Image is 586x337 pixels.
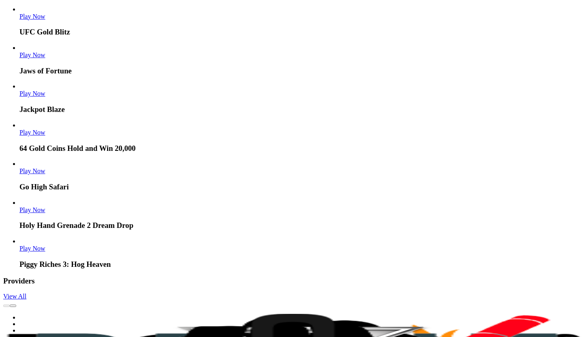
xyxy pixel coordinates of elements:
[19,90,45,97] span: Play Now
[19,129,45,136] span: Play Now
[19,67,583,75] h3: Jaws of Fortune
[3,305,10,307] button: prev slide
[19,206,45,213] span: Play Now
[19,160,583,191] article: Go High Safari
[19,144,583,153] h3: 64 Gold Coins Hold and Win 20,000
[19,206,45,213] a: Holy Hand Grenade 2 Dream Drop
[19,6,583,37] article: UFC Gold Blitz
[10,305,16,307] button: next slide
[19,28,583,36] h3: UFC Gold Blitz
[3,277,583,285] h3: Providers
[19,245,45,252] span: Play Now
[19,182,583,191] h3: Go High Safari
[19,199,583,230] article: Holy Hand Grenade 2 Dream Drop
[19,245,45,252] a: Piggy Riches 3: Hog Heaven
[19,105,583,114] h3: Jackpot Blaze
[19,260,583,269] h3: Piggy Riches 3: Hog Heaven
[19,167,45,174] a: Go High Safari
[19,83,583,114] article: Jackpot Blaze
[19,52,45,58] a: Jaws of Fortune
[19,52,45,58] span: Play Now
[3,293,26,300] a: View All
[19,167,45,174] span: Play Now
[19,90,45,97] a: Jackpot Blaze
[19,44,583,75] article: Jaws of Fortune
[19,221,583,230] h3: Holy Hand Grenade 2 Dream Drop
[19,129,45,136] a: 64 Gold Coins Hold and Win 20,000
[19,238,583,269] article: Piggy Riches 3: Hog Heaven
[19,13,45,20] a: UFC Gold Blitz
[19,122,583,153] article: 64 Gold Coins Hold and Win 20,000
[19,13,45,20] span: Play Now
